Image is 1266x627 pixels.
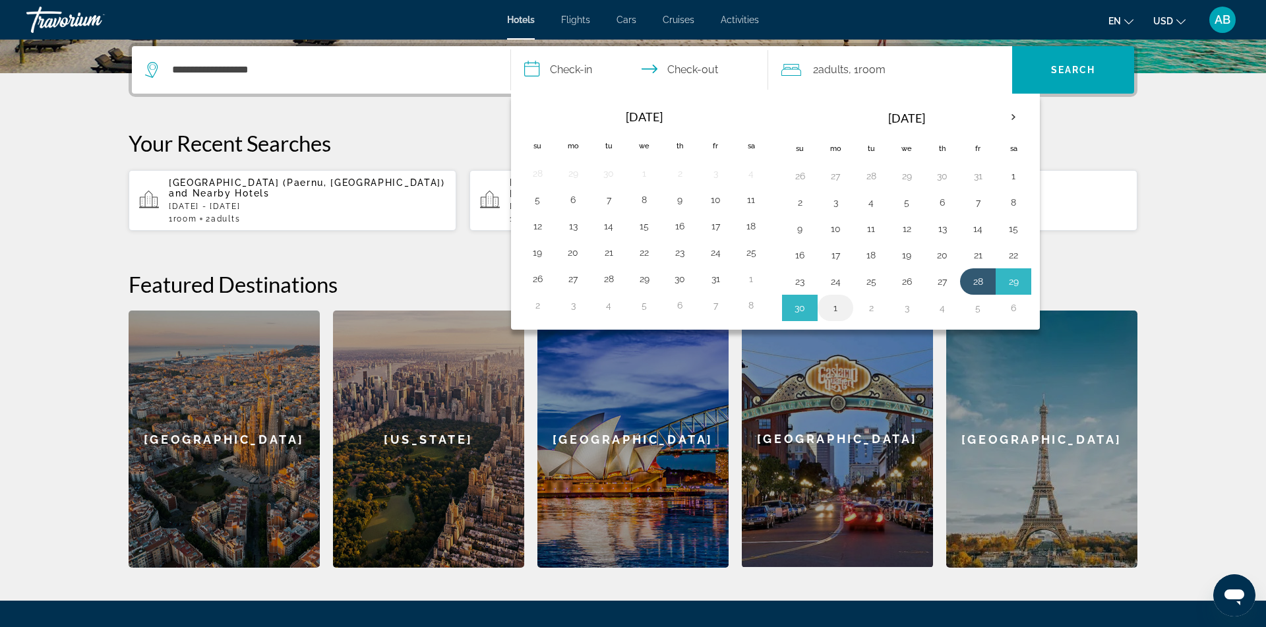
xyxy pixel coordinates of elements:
div: [GEOGRAPHIC_DATA] [946,311,1137,568]
table: Left calendar grid [520,102,769,318]
span: 1 [510,214,537,224]
button: Day 11 [860,220,882,238]
button: Day 28 [860,167,882,185]
p: Your Recent Searches [129,130,1137,156]
button: Day 24 [705,243,726,262]
button: Select check in and out date [511,46,768,94]
button: Search [1012,46,1134,94]
span: en [1108,16,1121,26]
button: Day 29 [562,164,584,183]
button: Day 27 [932,272,953,291]
button: Day 1 [1003,167,1024,185]
button: Hotels in [GEOGRAPHIC_DATA], [GEOGRAPHIC_DATA] (PAR)[DATE] - [DATE]1Room4Adults [469,169,797,231]
span: USD [1153,16,1173,26]
div: [US_STATE] [333,311,524,568]
button: Day 3 [896,299,917,317]
button: Day 4 [598,296,619,314]
button: Day 10 [825,220,846,238]
button: Day 10 [705,191,726,209]
button: Day 1 [825,299,846,317]
span: Room [173,214,197,224]
button: Day 4 [740,164,762,183]
button: Day 15 [634,217,655,235]
button: Day 4 [932,299,953,317]
button: Day 29 [896,167,917,185]
button: Day 19 [527,243,548,262]
p: [DATE] - [DATE] [510,202,787,211]
button: Day 8 [740,296,762,314]
button: Next month [996,102,1031,133]
iframe: Button to launch messaging window [1213,574,1255,616]
button: Day 28 [527,164,548,183]
button: Day 23 [789,272,810,291]
button: Day 28 [598,270,619,288]
a: Activities [721,15,759,25]
div: [GEOGRAPHIC_DATA] [129,311,320,568]
button: Day 5 [967,299,988,317]
a: Hotels [507,15,535,25]
span: 2 [813,61,849,79]
button: Day 26 [896,272,917,291]
span: 2 [206,214,240,224]
button: Day 2 [669,164,690,183]
button: Day 12 [896,220,917,238]
button: Day 2 [789,193,810,212]
button: Day 20 [562,243,584,262]
button: Day 1 [634,164,655,183]
button: Day 14 [967,220,988,238]
button: Day 14 [598,217,619,235]
div: Search widget [132,46,1134,94]
button: Day 16 [669,217,690,235]
button: Day 12 [527,217,548,235]
button: Day 19 [896,246,917,264]
button: Day 2 [527,296,548,314]
span: Adults [818,63,849,76]
button: Day 1 [740,270,762,288]
button: Day 11 [740,191,762,209]
button: Day 3 [825,193,846,212]
button: Day 28 [967,272,988,291]
a: Flights [561,15,590,25]
button: Day 17 [705,217,726,235]
button: Day 29 [634,270,655,288]
a: Travorium [26,3,158,37]
button: Day 23 [669,243,690,262]
button: Day 25 [740,243,762,262]
button: Day 15 [1003,220,1024,238]
button: Day 20 [932,246,953,264]
a: New York[US_STATE] [333,311,524,568]
button: Travelers: 2 adults, 0 children [768,46,1012,94]
button: Day 27 [562,270,584,288]
button: Day 31 [705,270,726,288]
span: and Nearby Hotels [169,188,270,198]
button: Day 21 [598,243,619,262]
span: Cruises [663,15,694,25]
a: Sydney[GEOGRAPHIC_DATA] [537,311,729,568]
button: Day 22 [1003,246,1024,264]
button: Day 3 [705,164,726,183]
button: Day 25 [860,272,882,291]
button: Day 13 [932,220,953,238]
button: Day 22 [634,243,655,262]
button: Day 5 [527,191,548,209]
span: AB [1215,13,1230,26]
button: User Menu [1205,6,1240,34]
span: [GEOGRAPHIC_DATA], [GEOGRAPHIC_DATA] (PAR) [510,177,675,198]
span: Adults [211,214,240,224]
button: Day 2 [860,299,882,317]
button: [GEOGRAPHIC_DATA] (Paernu, [GEOGRAPHIC_DATA]) and Nearby Hotels[DATE] - [DATE]1Room2Adults [129,169,456,231]
span: Cars [617,15,636,25]
button: Day 6 [669,296,690,314]
button: Day 5 [634,296,655,314]
button: Day 4 [860,193,882,212]
a: San Diego[GEOGRAPHIC_DATA] [742,311,933,568]
button: Day 30 [598,164,619,183]
span: Hotels in [510,177,557,188]
span: 1 [169,214,196,224]
button: Day 18 [860,246,882,264]
div: [GEOGRAPHIC_DATA] [537,311,729,568]
button: Day 9 [669,191,690,209]
span: Search [1051,65,1096,75]
button: Day 18 [740,217,762,235]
